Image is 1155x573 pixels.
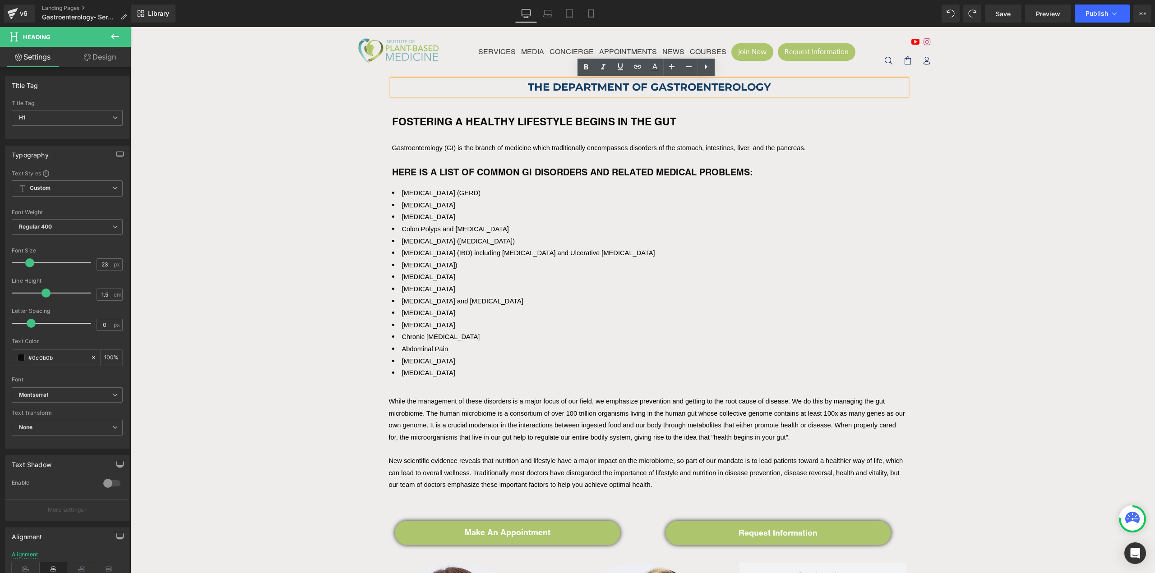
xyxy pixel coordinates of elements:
[535,494,761,518] a: Request Information
[391,21,414,29] span: MEDIA
[466,17,529,32] a: APPOINTMENTS
[12,77,38,89] div: Title Tag
[28,353,86,362] input: Color
[12,100,123,106] div: Title Tag
[272,282,325,289] span: [MEDICAL_DATA]
[1036,9,1060,18] span: Preview
[12,410,123,416] div: Text Transform
[272,258,325,266] span: [MEDICAL_DATA]
[963,5,981,23] button: Redo
[262,88,546,101] b: FOSTERING A HEALTHY LIFESTYLE BEGINS IN THE GUT
[469,21,527,29] span: APPOINTMENTS
[19,424,33,431] b: None
[537,5,559,23] a: Laptop
[12,209,123,215] div: Font Weight
[12,248,123,254] div: Font Size
[388,17,416,32] a: MEDIA
[397,54,641,66] strong: THE DEPARTMENT OF GASTROENTEROLOGY
[114,261,121,267] span: px
[12,551,38,558] div: Alignment
[559,5,580,23] a: Tablet
[1133,5,1151,23] button: More
[1086,10,1108,17] span: Publish
[557,17,599,32] a: COURSES
[1025,5,1071,23] a: Preview
[19,391,48,399] i: Montserrat
[272,234,327,242] span: [MEDICAL_DATA])
[48,506,84,514] p: More settings
[148,9,169,18] span: Library
[601,16,643,34] button: Join Now
[12,278,123,284] div: Line Height
[601,20,643,29] a: Join Now
[30,184,51,192] b: Custom
[5,499,129,520] button: More settings
[259,430,775,461] span: New scientific evidence reveals that nutrition and lifestyle have a major impact on the microbiom...
[272,294,325,302] span: [MEDICAL_DATA]
[272,174,325,182] span: [MEDICAL_DATA]
[272,306,350,313] span: Chronic [MEDICAL_DATA]
[12,170,123,177] div: Text Styles
[608,502,687,510] span: Request Information
[334,501,420,509] span: Make An Appointment
[12,146,49,159] div: Typography
[942,5,960,23] button: Undo
[262,140,623,151] b: HERE IS A LIST OF COMMON GI DISORDERS AND RELATED MEDICAL PROBLEMS:
[647,16,725,34] button: Request Information
[101,350,122,366] div: %
[348,21,385,29] span: SERVICES
[419,21,463,29] span: CONCIERGE
[12,308,123,314] div: Letter Spacing
[262,117,675,124] span: Gastroenterology (GI) is the branch of medicine which traditionally encompasses disorders of the ...
[18,8,29,19] div: v6
[264,494,490,518] a: Make An Appointment
[515,5,537,23] a: Desktop
[272,342,325,349] span: [MEDICAL_DATA]
[19,223,52,230] b: Regular 400
[12,376,123,383] div: Font
[42,14,117,21] span: Gastroenterology- Service
[67,47,133,67] a: Design
[259,371,776,414] span: While the management of these disorders is a major focus of our field, we emphasize prevention an...
[272,211,385,218] span: [MEDICAL_DATA] ([MEDICAL_DATA])
[580,5,602,23] a: Mobile
[272,270,393,278] span: [MEDICAL_DATA] and [MEDICAL_DATA]
[42,5,134,12] a: Landing Pages
[272,162,351,170] span: [MEDICAL_DATA] (GERD)
[23,33,51,41] span: Heading
[272,186,325,193] span: [MEDICAL_DATA]
[131,5,176,23] a: New Library
[532,21,554,29] span: NEWS
[529,17,557,32] a: NEWS
[19,114,25,121] b: H1
[1075,5,1130,23] button: Publish
[12,338,123,344] div: Text Color
[272,246,325,253] span: [MEDICAL_DATA]
[4,5,35,23] a: v6
[996,9,1011,18] span: Save
[272,318,318,325] span: Abdominal Pain
[272,222,525,229] span: [MEDICAL_DATA] (IBD) including [MEDICAL_DATA] and Ulcerative [MEDICAL_DATA]
[272,198,379,206] span: Colon Polyps and [MEDICAL_DATA]
[12,528,42,541] div: Alignment
[12,479,94,489] div: Enable
[272,330,325,338] span: [MEDICAL_DATA]
[342,17,388,32] a: SERVICES
[12,456,51,468] div: Text Shadow
[559,21,596,29] span: COURSES
[114,292,121,298] span: em
[114,322,121,328] span: px
[416,17,466,32] a: CONCIERGE
[1124,542,1146,564] div: Open Intercom Messenger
